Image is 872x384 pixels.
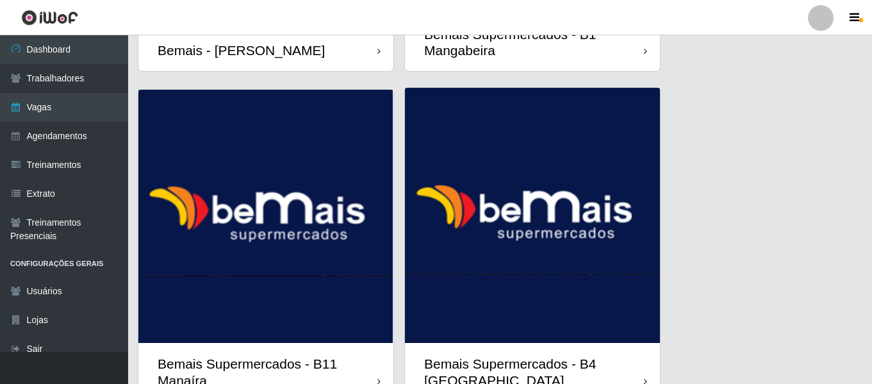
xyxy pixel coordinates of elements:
[424,26,644,58] div: Bemais Supermercados - B1 Mangabeira
[21,10,78,26] img: CoreUI Logo
[138,90,393,343] img: cardImg
[405,88,660,343] img: cardImg
[158,42,325,58] div: Bemais - [PERSON_NAME]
